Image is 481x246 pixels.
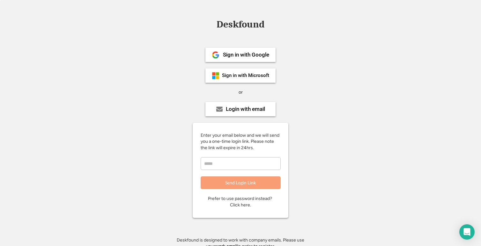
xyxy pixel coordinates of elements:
[212,51,219,59] img: 1024px-Google__G__Logo.svg.png
[239,89,243,96] div: or
[223,52,269,58] div: Sign in with Google
[222,73,269,78] div: Sign in with Microsoft
[459,224,475,240] div: Open Intercom Messenger
[226,106,265,112] div: Login with email
[212,72,219,80] img: ms-symbollockup_mssymbol_19.png
[201,132,280,151] div: Enter your email below and we will send you a one-time login link. Please note the link will expi...
[213,19,268,29] div: Deskfound
[208,196,273,208] div: Prefer to use password instead? Click here.
[201,176,281,189] button: Send Login Link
